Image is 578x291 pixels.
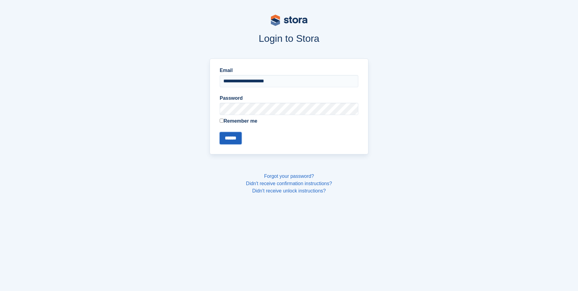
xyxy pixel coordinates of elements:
[220,119,224,123] input: Remember me
[94,33,485,44] h1: Login to Stora
[220,117,358,125] label: Remember me
[246,181,332,186] a: Didn't receive confirmation instructions?
[220,67,358,74] label: Email
[252,188,326,193] a: Didn't receive unlock instructions?
[271,15,307,26] img: stora-logo-53a41332b3708ae10de48c4981b4e9114cc0af31d8433b30ea865607fb682f29.svg
[264,174,314,179] a: Forgot your password?
[220,95,358,102] label: Password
